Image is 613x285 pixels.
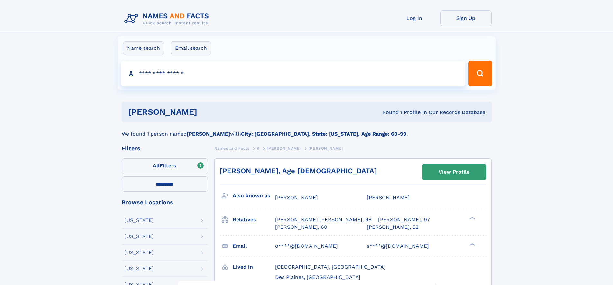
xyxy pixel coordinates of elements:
[468,242,476,246] div: ❯
[125,234,154,239] div: [US_STATE]
[153,163,160,169] span: All
[122,10,214,28] img: Logo Names and Facts
[468,216,476,220] div: ❯
[267,146,301,151] span: [PERSON_NAME]
[439,165,469,179] div: View Profile
[257,144,260,152] a: K
[468,61,492,86] button: Search Button
[220,167,377,175] a: [PERSON_NAME], Age [DEMOGRAPHIC_DATA]
[275,194,318,200] span: [PERSON_NAME]
[378,216,430,223] a: [PERSON_NAME], 97
[187,131,230,137] b: [PERSON_NAME]
[309,146,343,151] span: [PERSON_NAME]
[171,41,211,55] label: Email search
[122,146,208,151] div: Filters
[233,241,275,252] h3: Email
[123,41,164,55] label: Name search
[367,224,418,231] a: [PERSON_NAME], 52
[275,264,385,270] span: [GEOGRAPHIC_DATA], [GEOGRAPHIC_DATA]
[122,122,492,138] div: We found 1 person named with .
[125,218,154,223] div: [US_STATE]
[290,109,485,116] div: Found 1 Profile In Our Records Database
[122,200,208,205] div: Browse Locations
[121,61,466,86] input: search input
[125,250,154,255] div: [US_STATE]
[367,194,410,200] span: [PERSON_NAME]
[440,10,492,26] a: Sign Up
[275,274,360,280] span: Des Plaines, [GEOGRAPHIC_DATA]
[257,146,260,151] span: K
[267,144,301,152] a: [PERSON_NAME]
[125,266,154,271] div: [US_STATE]
[275,216,372,223] a: [PERSON_NAME] [PERSON_NAME], 98
[389,10,440,26] a: Log In
[128,108,290,116] h1: [PERSON_NAME]
[233,190,275,201] h3: Also known as
[422,164,486,180] a: View Profile
[241,131,406,137] b: City: [GEOGRAPHIC_DATA], State: [US_STATE], Age Range: 60-99
[214,144,250,152] a: Names and Facts
[275,224,327,231] a: [PERSON_NAME], 60
[122,158,208,174] label: Filters
[233,214,275,225] h3: Relatives
[233,262,275,272] h3: Lived in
